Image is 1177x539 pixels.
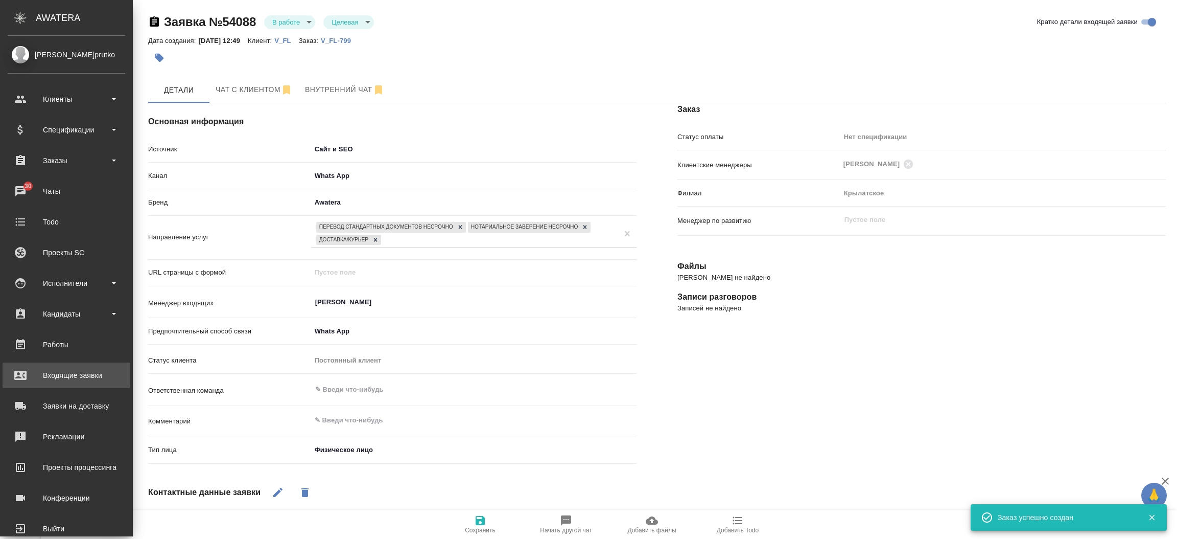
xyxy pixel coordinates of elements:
div: Чаты [8,184,125,199]
p: Статус клиента [148,355,311,366]
svg: Отписаться [280,84,293,96]
p: Клиент: [248,37,274,44]
div: Клиенты [8,92,125,107]
a: V_FL-799 [321,36,359,44]
div: В работе [323,15,373,29]
div: Awatera [311,194,637,211]
div: Входящие заявки [8,368,125,383]
a: Todo [3,209,130,235]
span: Добавить файлы [627,527,676,534]
button: Закрыть [1141,513,1162,522]
h4: Контактные данные заявки [148,486,261,499]
div: В работе [264,15,315,29]
a: Конференции [3,485,130,511]
button: Редактировать [266,480,290,505]
p: V_FL-799 [321,37,359,44]
a: Входящие заявки [3,363,130,388]
p: Направление услуг [148,232,311,242]
span: Начать другой чат [540,527,592,534]
button: Начать другой чат [523,510,609,539]
span: 30 [18,181,38,191]
div: Заявки на доставку [8,398,125,414]
div: Заказы [8,153,125,168]
p: V_FL [274,37,298,44]
p: Ответственная команда [148,386,311,396]
a: Заявка №54088 [164,15,256,29]
p: Комментарий [148,416,311,426]
button: Open [631,389,633,391]
p: Клиентские менеджеры [677,160,840,170]
p: Предпочтительный способ связи [148,326,311,336]
div: Спецификации [8,122,125,138]
p: Записей не найдено [677,303,1166,313]
input: ✎ Введи что-нибудь [314,384,599,396]
div: Крылатское [840,185,1166,202]
div: Нет спецификации [840,128,1166,146]
h4: Основная информация [148,116,637,128]
div: Сайт и SEO [311,141,637,158]
div: AWATERA [36,8,133,28]
button: 🙏 [1141,483,1167,508]
span: Кратко детали входящей заявки [1037,17,1138,27]
p: Филиал [677,188,840,198]
div: Перевод стандартных документов несрочно [316,222,455,233]
p: URL страницы с формой [148,267,311,278]
span: Внутренний чат [305,83,385,96]
span: Чат с клиентом [216,83,293,96]
div: Доставка/курьер [316,235,370,245]
div: Whats App [311,323,637,340]
div: Кандидаты [8,306,125,322]
button: Удалить [293,480,317,505]
div: Проекты процессинга [8,460,125,475]
span: Сохранить [465,527,496,534]
button: 79060479546 (Виктория) - (undefined) [209,77,299,103]
p: Менеджер входящих [148,298,311,308]
p: Менеджер по развитию [677,216,840,226]
input: Пустое поле [311,265,637,280]
div: Проекты SC [8,245,125,260]
p: Статус оплаты [677,132,840,142]
a: Проекты процессинга [3,455,130,480]
a: 30Чаты [3,178,130,204]
span: Детали [154,84,203,97]
div: Рекламации [8,429,125,444]
div: Whats App [311,167,637,185]
p: Источник [148,144,311,154]
a: V_FL [274,36,298,44]
h4: Файлы [677,260,1166,273]
input: Пустое поле [843,214,1142,226]
button: Сохранить [437,510,523,539]
p: [DATE] 12:49 [198,37,248,44]
a: Заявки на доставку [3,393,130,419]
div: Заказ успешно создан [998,512,1133,523]
p: Бренд [148,197,311,208]
button: В работе [269,18,303,27]
p: Заказ: [299,37,321,44]
h4: Заказ [677,103,1166,116]
a: Рекламации [3,424,130,450]
button: Скопировать ссылку [148,16,160,28]
button: Добавить Todo [695,510,781,539]
svg: Отписаться [372,84,385,96]
div: [PERSON_NAME]prutko [8,49,125,60]
div: Исполнители [8,276,125,291]
div: Конференции [8,490,125,506]
span: Добавить Todo [717,527,759,534]
h4: Записи разговоров [677,291,1166,303]
a: Проекты SC [3,240,130,265]
div: Todo [8,214,125,230]
a: Работы [3,332,130,357]
button: Добавить тэг [148,47,171,69]
div: Нотариальное заверение несрочно [468,222,580,233]
button: Open [631,301,633,303]
div: Выйти [8,521,125,536]
p: Тип лица [148,445,311,455]
button: Добавить файлы [609,510,695,539]
span: 🙏 [1145,485,1163,506]
p: Дата создания: [148,37,198,44]
p: [PERSON_NAME] не найдено [677,273,1166,283]
p: Канал [148,171,311,181]
div: Постоянный клиент [311,352,637,369]
div: Работы [8,337,125,352]
div: Физическое лицо [311,441,528,459]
